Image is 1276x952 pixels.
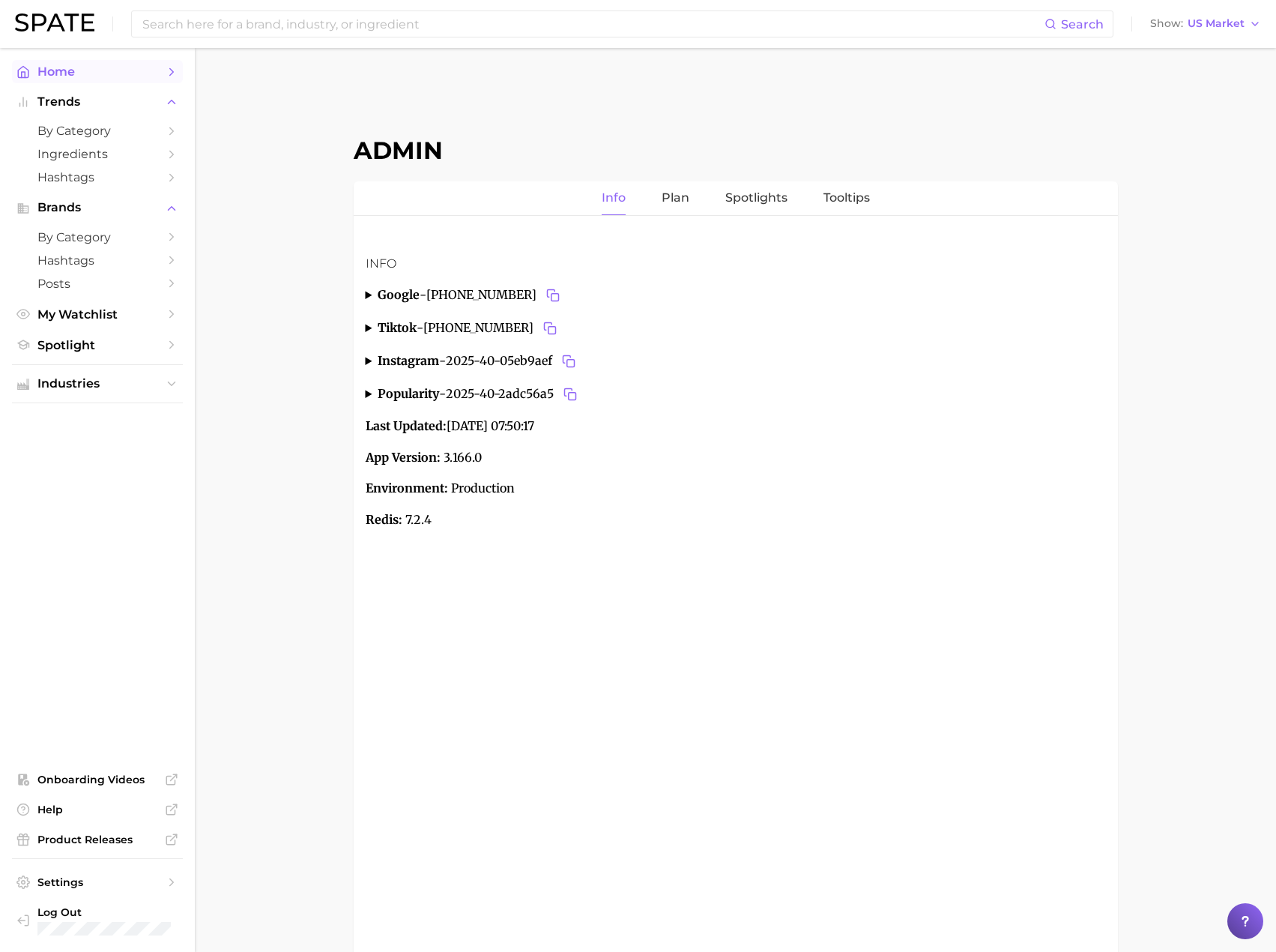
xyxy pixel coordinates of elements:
input: Search here for a brand, industry, or ingredient [141,11,1044,37]
button: Copy 2025-40-05eb9aef to clipboard [558,351,579,372]
button: ShowUS Market [1146,14,1265,34]
a: Spotlights [725,181,787,215]
span: Industries [37,377,157,391]
span: US Market [1188,19,1245,28]
span: Posts [37,277,157,291]
button: Copy 2025-40-2adc56a5 to clipboard [560,384,581,405]
button: Industries [12,373,183,395]
button: Brands [12,196,183,219]
span: Ingredients [37,147,157,161]
span: Brands [37,201,157,214]
span: Onboarding Videos [37,773,157,786]
strong: tiktok [378,320,417,335]
a: Log out. Currently logged in with e-mail marwat@spate.nyc. [12,901,183,940]
span: Home [37,64,157,79]
strong: Environment: [366,480,448,495]
span: - [417,320,423,335]
strong: App Version: [366,450,441,465]
span: Log Out [37,906,171,919]
span: Show [1150,19,1183,28]
a: Product Releases [12,828,183,851]
a: Hashtags [12,249,183,272]
a: Hashtags [12,166,183,189]
a: Help [12,798,183,821]
p: 3.166.0 [366,448,1106,468]
p: 7.2.4 [366,510,1106,530]
a: Plan [662,181,689,215]
button: Copy 2025-40-61104711 to clipboard [539,318,560,339]
summary: instagram-2025-40-05eb9aefCopy 2025-40-05eb9aef to clipboard [366,351,1106,372]
span: [PHONE_NUMBER] [426,285,563,306]
a: by Category [12,119,183,142]
span: Product Releases [37,833,157,846]
summary: popularity-2025-40-2adc56a5Copy 2025-40-2adc56a5 to clipboard [366,384,1106,405]
span: 2025-40-2adc56a5 [446,384,581,405]
p: Production [366,479,1106,498]
p: [DATE] 07:50:17 [366,417,1106,436]
span: Trends [37,95,157,109]
span: - [439,386,446,401]
span: [PHONE_NUMBER] [423,318,560,339]
span: Hashtags [37,253,157,268]
summary: google-[PHONE_NUMBER]Copy 2025-40-61104711 to clipboard [366,285,1106,306]
a: by Category [12,226,183,249]
span: - [420,287,426,302]
span: Settings [37,876,157,889]
span: Help [37,803,157,816]
strong: Redis: [366,512,402,527]
span: Hashtags [37,170,157,184]
img: SPATE [15,13,94,31]
a: Info [602,181,626,215]
strong: Last Updated: [366,418,447,433]
summary: tiktok-[PHONE_NUMBER]Copy 2025-40-61104711 to clipboard [366,318,1106,339]
h3: Info [366,255,1106,273]
a: My Watchlist [12,303,183,326]
span: My Watchlist [37,307,157,322]
strong: google [378,287,420,302]
a: Onboarding Videos [12,768,183,791]
button: Trends [12,91,183,113]
a: Posts [12,272,183,295]
span: Search [1061,17,1104,31]
a: Settings [12,871,183,894]
h1: Admin [354,136,1118,165]
a: Spotlight [12,334,183,357]
button: Copy 2025-40-61104711 to clipboard [542,285,563,306]
strong: instagram [378,353,439,368]
a: Home [12,60,183,83]
span: 2025-40-05eb9aef [446,351,579,372]
span: by Category [37,124,157,138]
a: Tooltips [823,181,870,215]
span: - [439,353,446,368]
a: Ingredients [12,142,183,166]
span: by Category [37,230,157,244]
span: Spotlight [37,338,157,352]
strong: popularity [378,386,439,401]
